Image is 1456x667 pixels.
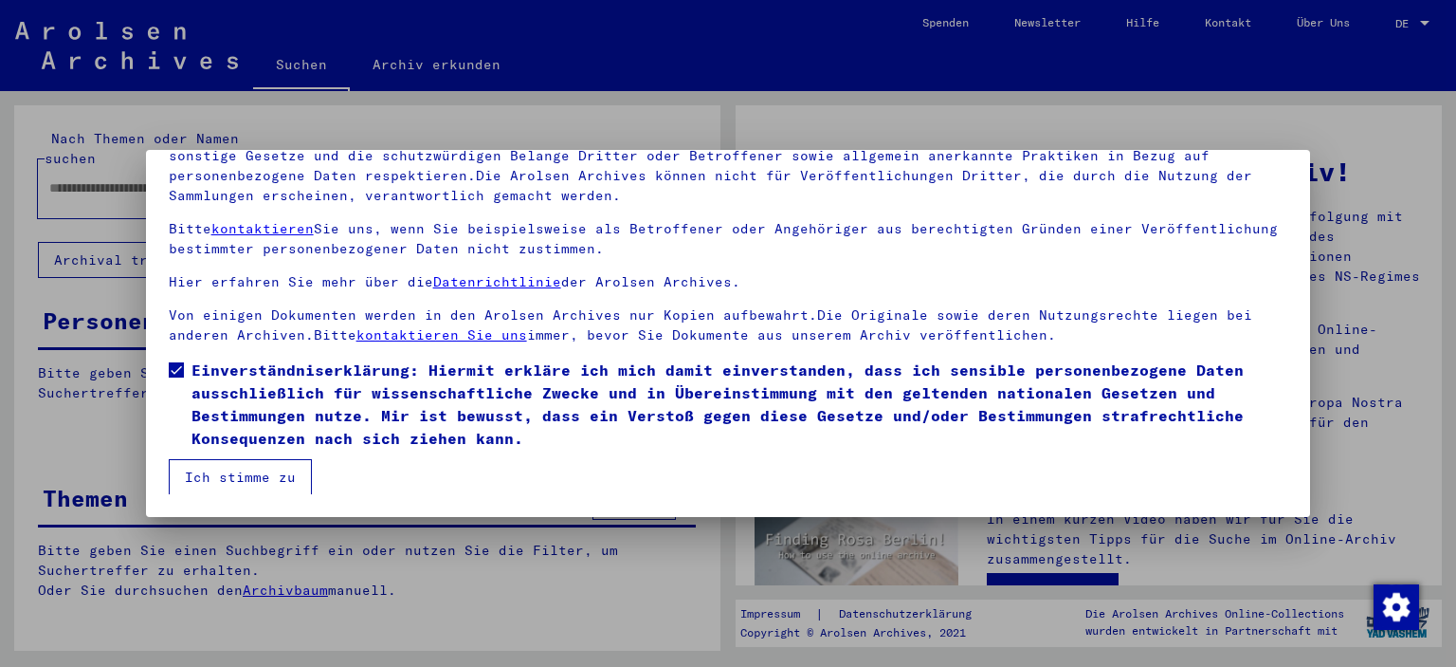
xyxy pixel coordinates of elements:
img: Zustimmung ändern [1374,584,1419,630]
p: Bitte Sie uns, wenn Sie beispielsweise als Betroffener oder Angehöriger aus berechtigten Gründen ... [169,219,1288,259]
p: Von einigen Dokumenten werden in den Arolsen Archives nur Kopien aufbewahrt.Die Originale sowie d... [169,306,1288,345]
p: Bitte beachten Sie, dass dieses Portal über NS - Verfolgte sensible Daten zu identifizierten oder... [169,106,1288,206]
div: Zustimmung ändern [1373,584,1418,629]
button: Ich stimme zu [169,459,312,495]
a: kontaktieren Sie uns [356,326,527,343]
p: Hier erfahren Sie mehr über die der Arolsen Archives. [169,272,1288,292]
a: kontaktieren [211,220,314,237]
a: Datenrichtlinie [433,273,561,290]
span: Einverständniserklärung: Hiermit erkläre ich mich damit einverstanden, dass ich sensible personen... [191,359,1288,450]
